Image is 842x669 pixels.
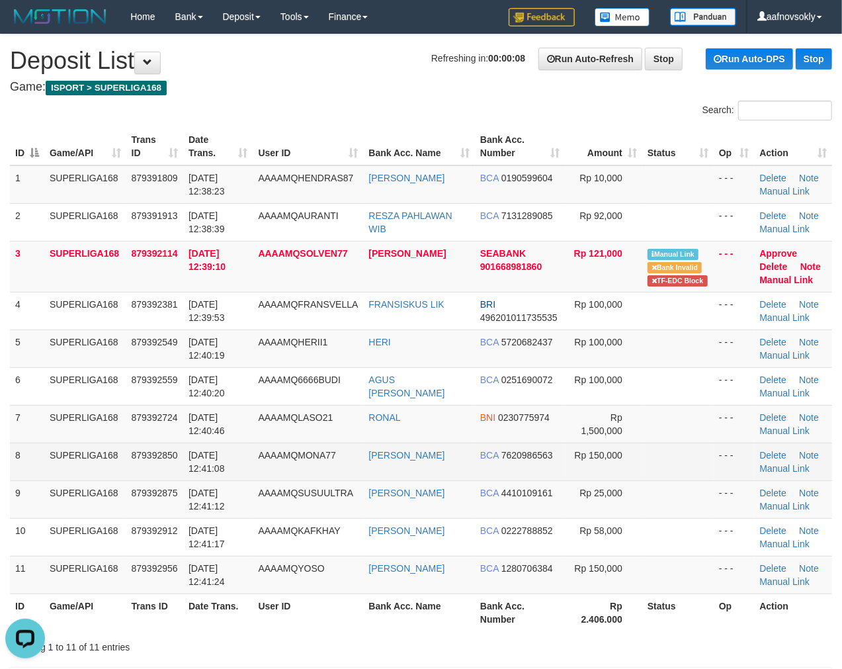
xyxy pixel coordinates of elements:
[799,450,819,461] a: Note
[10,480,44,518] td: 9
[799,563,819,574] a: Note
[480,450,499,461] span: BCA
[480,248,526,259] span: SEABANK
[189,563,225,587] span: [DATE] 12:41:24
[648,262,702,273] span: Bank is not match
[368,375,444,398] a: AGUS [PERSON_NAME]
[760,210,786,221] a: Delete
[575,299,622,310] span: Rp 100,000
[799,173,819,183] a: Note
[10,81,832,94] h4: Game:
[132,450,178,461] span: 879392850
[760,525,786,536] a: Delete
[259,375,341,385] span: AAAAMQ6666BUDI
[581,412,622,436] span: Rp 1,500,000
[259,563,325,574] span: AAAAMQYOSO
[760,350,810,361] a: Manual Link
[480,412,495,423] span: BNI
[480,261,542,272] span: Copy 901668981860 to clipboard
[189,412,225,436] span: [DATE] 12:40:46
[800,261,821,272] a: Note
[132,488,178,498] span: 879392875
[10,367,44,405] td: 6
[579,210,622,221] span: Rp 92,000
[575,450,622,461] span: Rp 150,000
[368,248,446,259] a: [PERSON_NAME]
[259,412,333,423] span: AAAAMQLASO21
[480,210,499,221] span: BCA
[760,501,810,512] a: Manual Link
[501,525,553,536] span: Copy 0222788852 to clipboard
[799,337,819,347] a: Note
[475,128,566,165] th: Bank Acc. Number: activate to sort column ascending
[253,128,364,165] th: User ID: activate to sort column ascending
[259,450,336,461] span: AAAAMQMONA77
[368,299,444,310] a: FRANSISKUS LIK
[368,488,444,498] a: [PERSON_NAME]
[44,165,126,204] td: SUPERLIGA168
[760,388,810,398] a: Manual Link
[368,173,444,183] a: [PERSON_NAME]
[10,518,44,556] td: 10
[368,450,444,461] a: [PERSON_NAME]
[480,375,499,385] span: BCA
[189,299,225,323] span: [DATE] 12:39:53
[760,463,810,474] a: Manual Link
[10,556,44,594] td: 11
[501,563,553,574] span: Copy 1280706384 to clipboard
[368,337,390,347] a: HERI
[480,563,499,574] span: BCA
[760,412,786,423] a: Delete
[44,128,126,165] th: Game/API: activate to sort column ascending
[648,249,698,260] span: Manually Linked
[189,337,225,361] span: [DATE] 12:40:19
[44,292,126,330] td: SUPERLIGA168
[44,367,126,405] td: SUPERLIGA168
[760,576,810,587] a: Manual Link
[189,488,225,512] span: [DATE] 12:41:12
[760,450,786,461] a: Delete
[574,248,622,259] span: Rp 121,000
[755,128,832,165] th: Action: activate to sort column ascending
[509,8,575,26] img: Feedback.jpg
[475,594,566,631] th: Bank Acc. Number
[760,299,786,310] a: Delete
[579,488,622,498] span: Rp 25,000
[575,563,622,574] span: Rp 150,000
[10,405,44,443] td: 7
[189,450,225,474] span: [DATE] 12:41:08
[760,425,810,436] a: Manual Link
[714,330,755,367] td: - - -
[132,299,178,310] span: 879392381
[132,563,178,574] span: 879392956
[480,173,499,183] span: BCA
[480,337,499,347] span: BCA
[480,312,558,323] span: Copy 496201011735535 to clipboard
[760,375,786,385] a: Delete
[44,480,126,518] td: SUPERLIGA168
[760,312,810,323] a: Manual Link
[579,525,622,536] span: Rp 58,000
[259,248,348,259] span: AAAAMQSOLVEN77
[670,8,736,26] img: panduan.png
[501,210,553,221] span: Copy 7131289085 to clipboard
[189,248,226,272] span: [DATE] 12:39:10
[760,563,786,574] a: Delete
[760,173,786,183] a: Delete
[132,337,178,347] span: 879392549
[799,488,819,498] a: Note
[799,299,819,310] a: Note
[259,488,354,498] span: AAAAMQSUSUULTRA
[714,518,755,556] td: - - -
[566,128,642,165] th: Amount: activate to sort column ascending
[714,405,755,443] td: - - -
[44,203,126,241] td: SUPERLIGA168
[799,375,819,385] a: Note
[259,173,354,183] span: AAAAMQHENDRAS87
[566,594,642,631] th: Rp 2.406.000
[579,173,622,183] span: Rp 10,000
[760,488,786,498] a: Delete
[714,292,755,330] td: - - -
[183,594,253,631] th: Date Trans.
[760,186,810,197] a: Manual Link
